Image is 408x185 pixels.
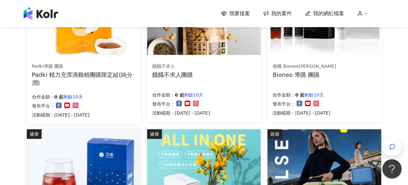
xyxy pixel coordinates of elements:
[295,91,304,99] p: 0 起
[24,7,58,20] img: logo
[32,71,135,87] div: Padki 精力充霈滴雞精團購限定組(純分潤)
[273,71,336,79] div: Bioneo 導購 團購
[271,10,292,17] span: 我的案件
[263,10,292,17] a: 我的案件
[32,111,90,119] p: 活動檔期：[DATE] - [DATE]
[147,129,162,139] div: 健康
[55,93,64,101] p: 0 起
[184,91,203,99] p: 剩餘10天
[32,93,55,101] p: 合作金額：
[229,10,250,17] span: 我要接案
[152,91,175,99] p: 合作金額：
[273,100,295,108] p: 發布平台：
[175,91,184,99] p: 0 起
[32,102,55,110] p: 發布平台：
[304,91,324,99] p: 剩餘10天
[221,10,250,17] a: 我要接案
[152,100,175,108] p: 發布平台：
[152,71,193,79] div: 餓餓不求人團購
[64,93,83,101] p: 剩餘10天
[273,63,336,70] div: 德國 Bioneo[PERSON_NAME]
[152,109,210,117] p: 活動檔期：[DATE] - [DATE]
[27,129,42,139] div: 健康
[267,129,282,139] div: 旅遊
[313,10,344,17] span: 我的網紅檔案
[273,91,295,99] p: 合作金額：
[152,63,193,70] div: 餓餓不求人
[382,159,402,179] iframe: Help Scout Beacon - Open
[305,10,344,17] a: 我的網紅檔案
[32,63,135,70] div: Padki導購 團購
[273,109,330,117] p: 活動檔期：[DATE] - [DATE]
